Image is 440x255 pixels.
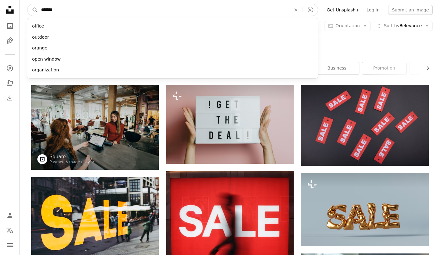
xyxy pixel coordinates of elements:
[37,154,47,164] img: Go to Square's profile
[31,85,159,170] img: two women near tables
[27,65,318,76] div: organization
[303,4,318,16] button: Visual search
[50,160,94,164] a: Payments made easy ↗
[50,154,94,160] a: Square
[31,217,159,222] a: man in green jacket walking on sidewalk during daytime
[27,4,318,16] form: Find visuals sitewide
[31,124,159,130] a: two women near tables
[27,43,318,54] div: orange
[4,224,16,236] button: Language
[27,32,318,43] div: outdoor
[325,21,371,31] button: Orientation
[289,4,303,16] button: Clear
[4,4,16,17] a: Home — Unsplash
[4,77,16,89] a: Collections
[384,23,399,28] span: Sort by
[301,85,429,166] img: text
[4,20,16,32] a: Photos
[384,23,422,29] span: Relevance
[166,85,294,164] img: a person holding up a sign that says i get the deal
[4,92,16,104] a: Download History
[27,54,318,65] div: open window
[362,62,406,74] a: promotion
[363,5,383,15] a: Log in
[4,62,16,74] a: Explore
[373,21,433,31] button: Sort byRelevance
[323,5,363,15] a: Get Unsplash+
[335,23,360,28] span: Orientation
[27,4,38,16] button: Search Unsplash
[166,216,294,222] a: Sale signage
[4,239,16,251] button: Menu
[27,21,318,32] div: office
[4,209,16,222] a: Log in / Sign up
[301,173,429,246] img: a group of gold and silver statues
[315,62,359,74] a: business
[422,62,429,74] button: scroll list to the right
[301,122,429,128] a: text
[301,207,429,212] a: a group of gold and silver statues
[166,121,294,127] a: a person holding up a sign that says i get the deal
[4,35,16,47] a: Illustrations
[388,5,433,15] button: Submit an image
